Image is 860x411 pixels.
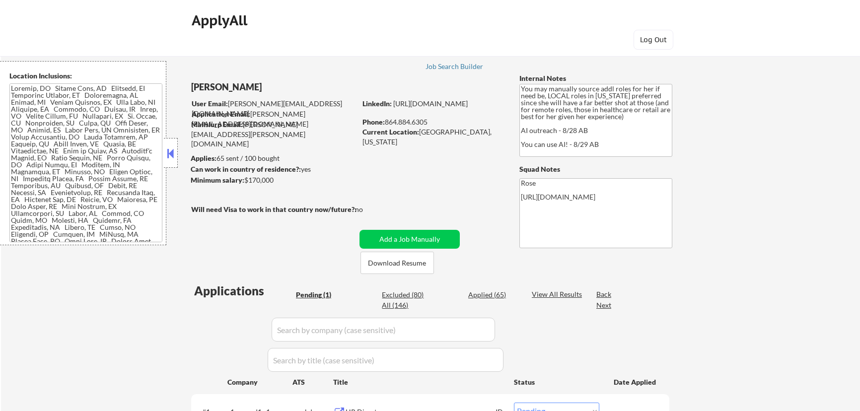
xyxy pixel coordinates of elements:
div: Pending (1) [296,290,346,300]
button: Add a Job Manually [359,230,460,249]
div: Back [596,289,612,299]
div: ATS [292,377,333,387]
div: Job Search Builder [426,63,484,70]
a: [URL][DOMAIN_NAME] [393,99,468,108]
strong: Application Email: [192,110,250,118]
div: [PERSON_NAME][EMAIL_ADDRESS][DOMAIN_NAME] [192,99,356,118]
div: 65 sent / 100 bought [191,153,356,163]
div: [PERSON_NAME][EMAIL_ADDRESS][DOMAIN_NAME] [192,109,356,129]
div: Company [227,377,292,387]
div: Status [514,373,599,391]
strong: Mailslurp Email: [191,120,243,129]
div: Internal Notes [519,73,672,83]
div: [PERSON_NAME] [191,81,395,93]
button: Log Out [634,30,673,50]
div: 864.884.6305 [362,117,503,127]
div: $170,000 [191,175,356,185]
div: ApplyAll [192,12,250,29]
strong: Current Location: [362,128,419,136]
div: [GEOGRAPHIC_DATA], [US_STATE] [362,127,503,146]
strong: Applies: [191,154,216,162]
a: Job Search Builder [426,63,484,72]
strong: User Email: [192,99,228,108]
div: Applications [194,285,292,297]
div: no [355,205,383,214]
strong: Phone: [362,118,385,126]
input: Search by company (case sensitive) [272,318,495,342]
strong: Will need Visa to work in that country now/future?: [191,205,357,213]
strong: LinkedIn: [362,99,392,108]
div: [PERSON_NAME][EMAIL_ADDRESS][PERSON_NAME][DOMAIN_NAME] [191,120,356,149]
div: Title [333,377,504,387]
div: Date Applied [614,377,657,387]
strong: Minimum salary: [191,176,244,184]
div: Squad Notes [519,164,672,174]
div: Next [596,300,612,310]
div: yes [191,164,353,174]
div: Location Inclusions: [9,71,162,81]
div: All (146) [382,300,431,310]
strong: Can work in country of residence?: [191,165,301,173]
div: Excluded (80) [382,290,431,300]
button: Download Resume [360,252,434,274]
input: Search by title (case sensitive) [268,348,503,372]
div: Applied (65) [468,290,518,300]
div: View All Results [532,289,585,299]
